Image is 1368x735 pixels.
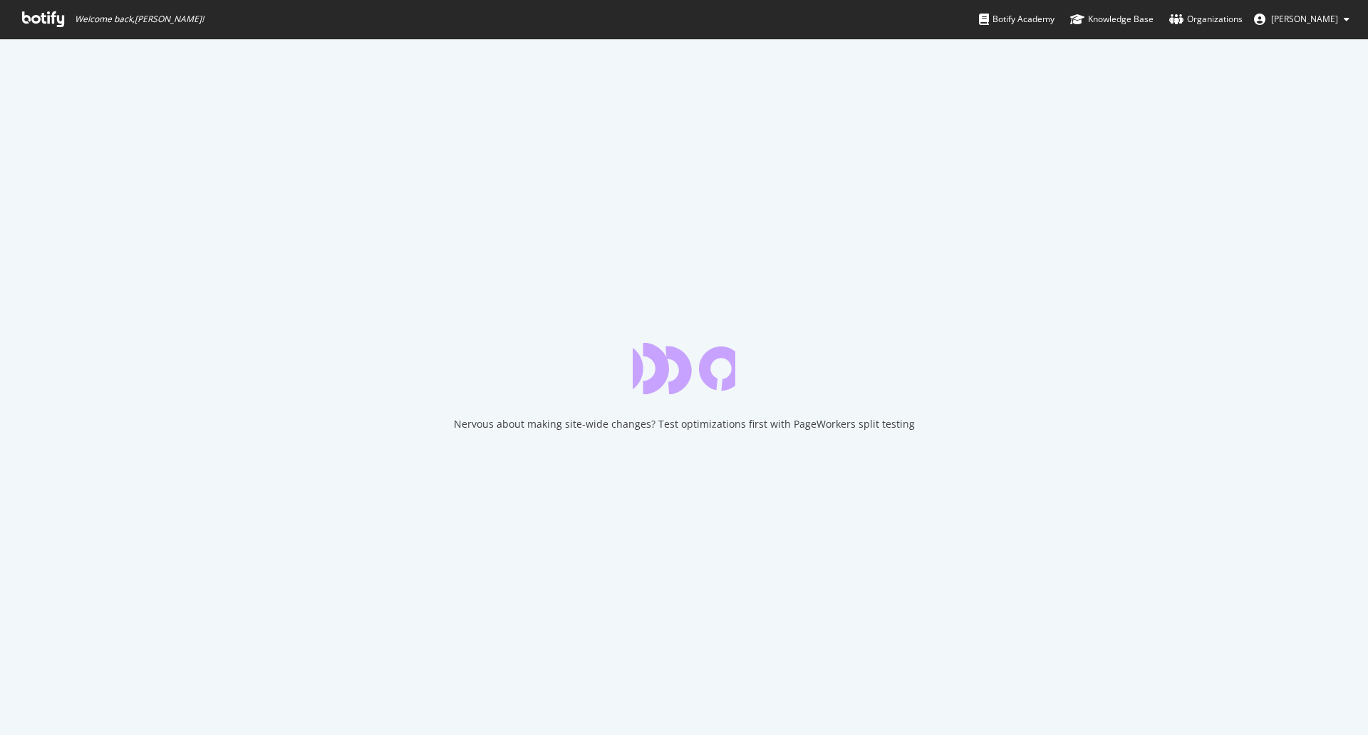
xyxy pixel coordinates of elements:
[1271,13,1338,25] span: Joanne Brickles
[75,14,204,25] span: Welcome back, [PERSON_NAME] !
[1070,12,1154,26] div: Knowledge Base
[1243,8,1361,31] button: [PERSON_NAME]
[979,12,1054,26] div: Botify Academy
[633,343,735,394] div: animation
[1169,12,1243,26] div: Organizations
[454,417,915,431] div: Nervous about making site-wide changes? Test optimizations first with PageWorkers split testing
